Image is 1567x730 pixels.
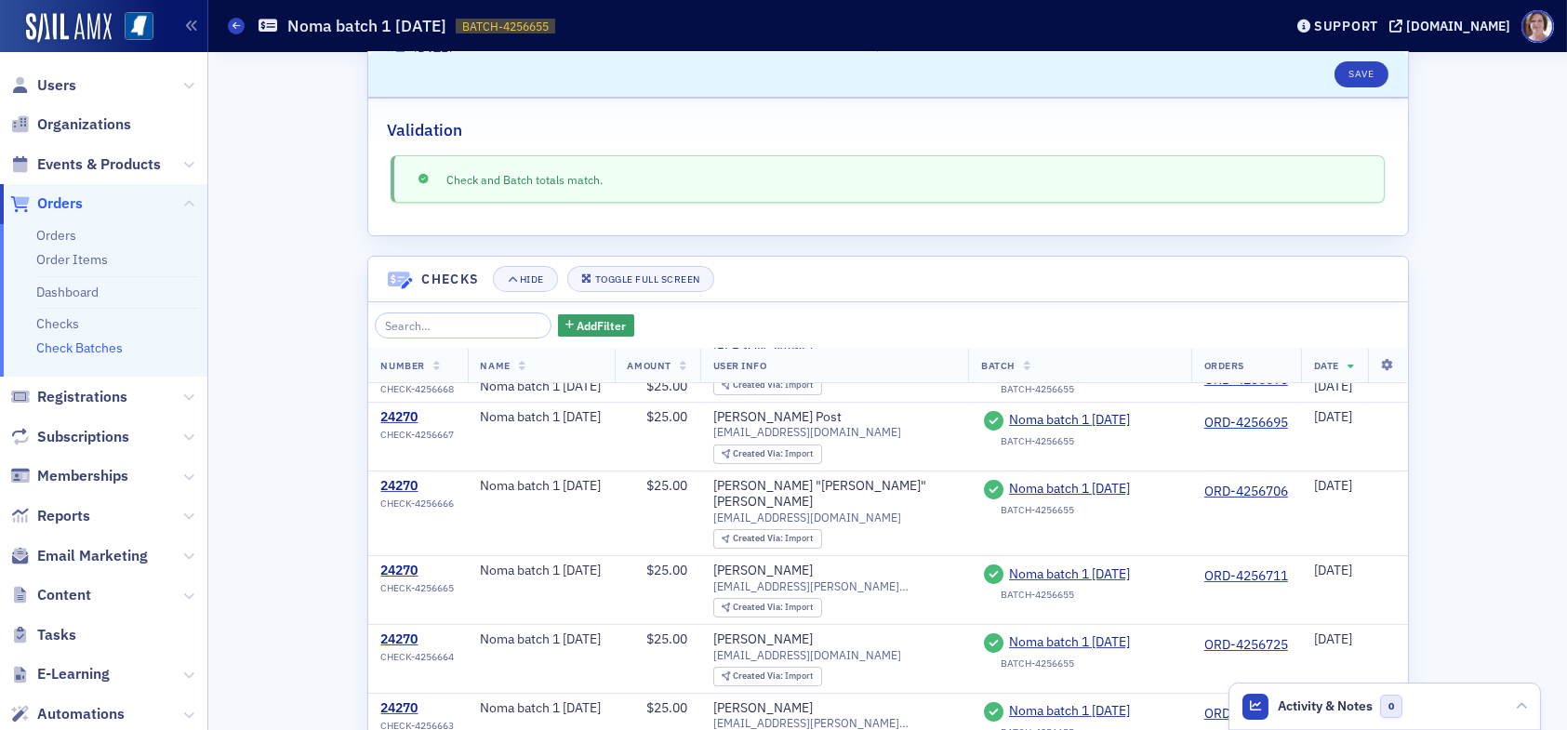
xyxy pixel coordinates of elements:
a: ORD-4256725 [1204,637,1288,654]
a: [PERSON_NAME] Post [713,409,842,426]
h2: Validation [388,118,463,142]
span: Check and Batch totals match. [433,171,603,188]
div: BATCH-4256655 [1001,504,1074,516]
span: [DATE] [1314,562,1352,578]
div: BATCH-4256655 [1001,589,1074,601]
div: Created Via: Import [713,376,822,395]
span: CHECK-4256668 [381,383,455,395]
a: Order Items [36,251,108,268]
a: ORD-4256695 [1204,415,1288,431]
div: Noma batch 1 [DATE] [481,409,602,426]
span: Created Via : [733,447,785,459]
a: Reports [10,506,90,526]
a: ORD-4256733 [1204,706,1288,723]
span: [EMAIL_ADDRESS][DOMAIN_NAME] [713,511,901,524]
span: BATCH-4256655 [462,19,549,34]
span: CHECK-4256667 [381,429,455,441]
div: Noma batch 1 [DATE] [481,478,602,495]
h1: Noma batch 1 [DATE] [287,15,446,37]
img: SailAMX [125,12,153,41]
span: Subscriptions [37,427,129,447]
span: Add Filter [578,317,627,334]
span: Created Via : [733,378,785,391]
span: 0 [1380,695,1403,718]
span: E-Learning [37,664,110,684]
a: [PERSON_NAME] [713,700,813,717]
a: [PERSON_NAME] [713,631,813,648]
span: $25.00 [646,408,687,425]
span: Reports [37,506,90,526]
span: Activity & Notes [1279,697,1374,716]
div: Noma batch 1 [DATE] [481,563,602,579]
span: Date [1314,359,1339,372]
span: [DATE] [1314,630,1352,647]
div: 24270 [381,563,455,579]
span: [DATE] [1314,477,1352,494]
span: CHECK-4256666 [381,498,455,510]
a: 24270 [381,409,455,426]
a: Registrations [10,387,127,407]
span: CHECK-4256665 [381,582,455,594]
span: $25.00 [646,477,687,494]
span: [EMAIL_ADDRESS][PERSON_NAME][DOMAIN_NAME] [713,716,955,730]
span: [EMAIL_ADDRESS][DOMAIN_NAME] [713,425,901,439]
a: [PERSON_NAME] "[PERSON_NAME]" [PERSON_NAME] [713,478,955,511]
div: [DOMAIN_NAME] [1406,18,1510,34]
div: Noma batch 1 [DATE] [481,700,602,717]
span: $25.00 [646,699,687,716]
span: Batch [981,359,1016,372]
a: Noma batch 1 [DATE] [1009,703,1178,720]
span: Memberships [37,466,128,486]
div: Created Via: Import [713,667,822,686]
a: Noma batch 1 [DATE] [1009,412,1178,429]
span: $25.00 [646,378,687,394]
a: [PERSON_NAME] [713,563,813,579]
div: Noma batch 1 [DATE] [481,378,602,395]
a: Tasks [10,625,76,645]
span: [EMAIL_ADDRESS][DOMAIN_NAME] [713,648,901,662]
div: 24270 [381,700,455,717]
span: Noma batch 1 [DATE] [1009,481,1178,498]
span: Amount [628,359,671,372]
button: Toggle Full Screen [567,266,714,292]
span: Content [37,585,91,605]
div: Import [733,380,813,391]
div: Toggle Full Screen [595,274,700,285]
span: Events & Products [37,154,161,175]
span: CHECK-4256664 [381,651,455,663]
span: Created Via : [733,601,785,613]
span: [EMAIL_ADDRESS][PERSON_NAME][DOMAIN_NAME] [713,579,955,593]
span: $25.00 [646,562,687,578]
a: Events & Products [10,154,161,175]
span: Name [481,359,511,372]
button: [DOMAIN_NAME] [1389,20,1517,33]
span: Orders [37,193,83,214]
div: Support [1314,18,1378,34]
div: BATCH-4256655 [1001,383,1074,395]
a: 24270 [381,478,455,495]
a: View Homepage [112,12,153,44]
button: Hide [493,266,558,292]
h4: Checks [421,270,479,289]
div: BATCH-4256655 [1001,657,1074,670]
a: Orders [10,193,83,214]
button: AddFilter [558,314,634,338]
div: Created Via: Import [713,529,822,549]
span: Users [37,75,76,96]
div: Created Via: Import [713,598,822,617]
a: 24270 [381,631,455,648]
a: Organizations [10,114,131,135]
a: Dashboard [36,284,99,300]
a: E-Learning [10,664,110,684]
div: Hide [520,274,544,285]
span: Created Via : [733,670,785,682]
span: Profile [1521,10,1554,43]
span: Tasks [37,625,76,645]
div: Noma batch 1 [DATE] [481,631,602,648]
input: Search… [375,312,552,338]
